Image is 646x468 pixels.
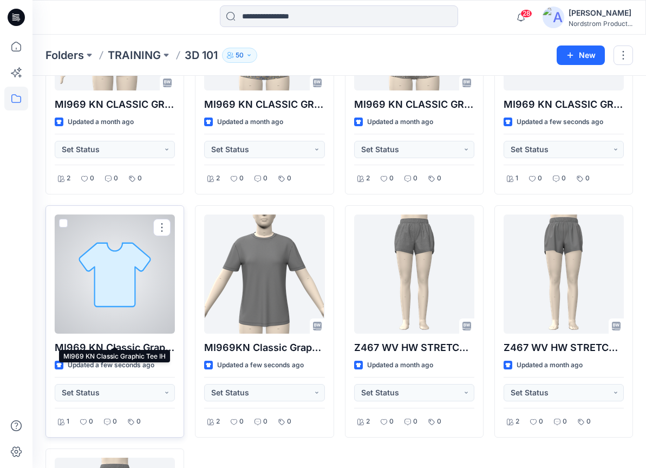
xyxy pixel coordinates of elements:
div: [PERSON_NAME] [569,6,632,19]
button: 50 [222,48,257,63]
p: 0 [437,416,441,427]
p: 0 [413,173,417,184]
p: 0 [539,416,543,427]
p: 0 [114,173,118,184]
p: 0 [138,173,142,184]
p: MI969 KN CLASSIC GRAPHIC TEE [55,97,175,112]
p: 0 [389,173,394,184]
p: 2 [366,173,370,184]
p: 0 [563,416,567,427]
p: 2 [516,416,519,427]
p: MI969 KN CLASSIC GRAPHIC TEE [354,97,474,112]
p: 3D 101 [185,48,218,63]
p: 0 [113,416,117,427]
p: 0 [136,416,141,427]
a: Folders [45,48,84,63]
a: MI969 KN Classic Graphic Tee IH [55,214,175,334]
p: 2 [216,173,220,184]
p: 0 [586,416,591,427]
p: 1 [67,416,69,427]
p: 0 [538,173,542,184]
p: 0 [389,416,394,427]
p: Z467 WV HW STRETCH PO SHORT [504,340,624,355]
a: MI969KN Classic Graphic Tee CB [204,214,324,334]
p: Updated a few seconds ago [217,360,304,371]
span: 28 [520,9,532,18]
a: TRAINING [108,48,161,63]
p: 0 [89,416,93,427]
p: Z467 WV HW STRETCH P-O SHORT [354,340,474,355]
p: 0 [263,416,267,427]
p: MI969 KN CLASSIC GRAPHIC TEE [204,97,324,112]
p: Updated a month ago [217,116,283,128]
p: Updated a month ago [367,360,433,371]
p: 50 [236,49,244,61]
p: Updated a month ago [517,360,583,371]
p: MI969 KN CLASSIC GRAPHIC TEE CS [504,97,624,112]
p: 0 [263,173,267,184]
p: 0 [287,173,291,184]
p: 2 [216,416,220,427]
div: Nordstrom Product... [569,19,632,28]
button: New [557,45,605,65]
p: 2 [67,173,70,184]
p: 0 [437,173,441,184]
p: 0 [90,173,94,184]
a: Z467 WV HW STRETCH P-O SHORT [354,214,474,334]
p: Updated a few seconds ago [517,116,603,128]
p: 0 [562,173,566,184]
img: avatar [543,6,564,28]
p: 0 [585,173,590,184]
p: Updated a month ago [367,116,433,128]
p: 0 [239,416,244,427]
p: MI969 KN Classic Graphic Tee IH [55,340,175,355]
p: 0 [239,173,244,184]
p: 1 [516,173,518,184]
p: 2 [366,416,370,427]
p: Updated a month ago [68,116,134,128]
a: Z467 WV HW STRETCH PO SHORT [504,214,624,334]
p: MI969KN Classic Graphic Tee CB [204,340,324,355]
p: 0 [413,416,417,427]
p: Updated a few seconds ago [68,360,154,371]
p: 0 [287,416,291,427]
